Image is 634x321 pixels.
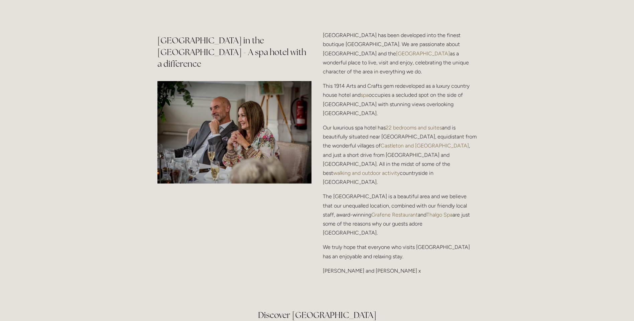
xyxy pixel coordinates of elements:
[386,124,442,131] a: 22 bedrooms and suites
[323,81,477,118] p: This 1914 Arts and Crafts gem redeveloped as a luxury country house hotel and occupies a secluded...
[323,192,477,237] p: The [GEOGRAPHIC_DATA] is a beautiful area and we believe that our unequalled location, combined w...
[323,31,477,76] p: [GEOGRAPHIC_DATA] has been developed into the finest boutique [GEOGRAPHIC_DATA]. We are passionat...
[371,212,418,218] a: Grafene Restaurant
[381,142,469,149] a: Castleton and [GEOGRAPHIC_DATA]
[323,266,477,275] p: [PERSON_NAME] and [PERSON_NAME] x
[333,170,400,176] a: walking and outdoor activity
[426,212,453,218] a: Thalgo Spa
[157,81,311,184] img: Couple during a Dinner at Losehill Restaurant
[361,92,369,98] a: spa
[157,309,477,321] h2: Discover [GEOGRAPHIC_DATA]
[396,50,450,57] a: [GEOGRAPHIC_DATA]
[323,123,477,187] p: Our luxurious spa hotel has and is beautifully situated near [GEOGRAPHIC_DATA], equidistant from ...
[323,243,477,261] p: We truly hope that everyone who visits [GEOGRAPHIC_DATA] has an enjoyable and relaxing stay.
[157,35,311,70] h2: [GEOGRAPHIC_DATA] in the [GEOGRAPHIC_DATA] - A spa hotel with a difference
